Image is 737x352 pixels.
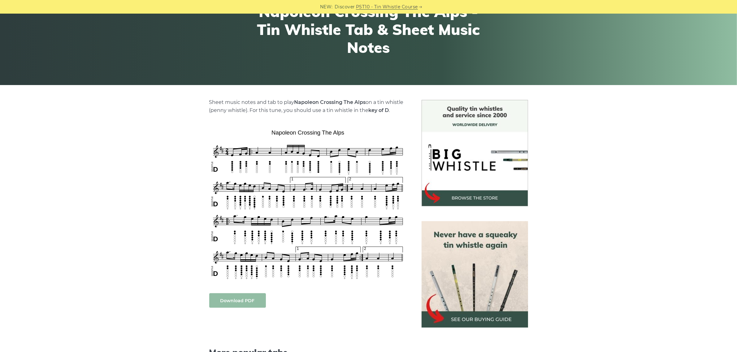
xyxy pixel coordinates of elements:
[369,107,389,113] strong: key of D
[320,3,333,11] span: NEW:
[356,3,418,11] a: PST10 - Tin Whistle Course
[422,221,528,328] img: tin whistle buying guide
[209,98,407,114] p: Sheet music notes and tab to play on a tin whistle (penny whistle). For this tune, you should use...
[422,100,528,206] img: BigWhistle Tin Whistle Store
[255,3,483,56] h1: Napoleon Crossing The Alps - Tin Whistle Tab & Sheet Music Notes
[294,99,366,105] strong: Napoleon Crossing The Alps
[209,127,407,281] img: Napoleon Crossing The Alps Tin Whistle Tabs & Sheet Music
[209,293,266,308] a: Download PDF
[335,3,355,11] span: Discover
